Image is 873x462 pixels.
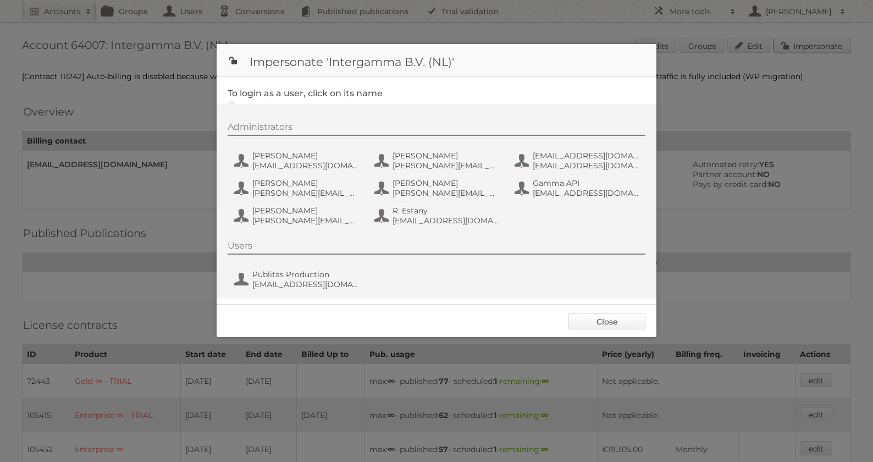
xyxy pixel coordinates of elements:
span: [PERSON_NAME] [252,206,359,216]
span: [PERSON_NAME][EMAIL_ADDRESS][DOMAIN_NAME] [393,188,499,198]
button: R. Estany [EMAIL_ADDRESS][DOMAIN_NAME] [373,205,502,227]
button: [PERSON_NAME] [EMAIL_ADDRESS][DOMAIN_NAME] [233,150,362,172]
span: Publitas Production [252,269,359,279]
span: [PERSON_NAME][EMAIL_ADDRESS][DOMAIN_NAME] [393,161,499,170]
span: [EMAIL_ADDRESS][DOMAIN_NAME] [252,279,359,289]
button: [PERSON_NAME] [PERSON_NAME][EMAIL_ADDRESS][DOMAIN_NAME] [373,177,502,199]
span: Gamma API [533,178,639,188]
button: Gamma API [EMAIL_ADDRESS][DOMAIN_NAME] [513,177,643,199]
span: [PERSON_NAME] [252,151,359,161]
legend: To login as a user, click on its name [228,88,383,98]
span: [EMAIL_ADDRESS][DOMAIN_NAME] [393,216,499,226]
button: Publitas Production [EMAIL_ADDRESS][DOMAIN_NAME] [233,268,362,290]
a: Close [568,313,645,329]
span: [EMAIL_ADDRESS][DOMAIN_NAME] [533,188,639,198]
button: [PERSON_NAME] [PERSON_NAME][EMAIL_ADDRESS][DOMAIN_NAME] [373,150,502,172]
span: [PERSON_NAME] [393,178,499,188]
button: [EMAIL_ADDRESS][DOMAIN_NAME] [EMAIL_ADDRESS][DOMAIN_NAME] [513,150,643,172]
span: [EMAIL_ADDRESS][DOMAIN_NAME] [533,161,639,170]
div: Users [228,240,645,255]
span: R. Estany [393,206,499,216]
span: [PERSON_NAME] [393,151,499,161]
span: [EMAIL_ADDRESS][DOMAIN_NAME] [533,151,639,161]
span: [PERSON_NAME] [252,178,359,188]
button: [PERSON_NAME] [PERSON_NAME][EMAIL_ADDRESS][DOMAIN_NAME] [233,205,362,227]
button: [PERSON_NAME] [PERSON_NAME][EMAIL_ADDRESS][DOMAIN_NAME] [233,177,362,199]
span: [PERSON_NAME][EMAIL_ADDRESS][DOMAIN_NAME] [252,216,359,226]
h1: Impersonate 'Intergamma B.V. (NL)' [217,44,656,77]
div: Administrators [228,122,645,136]
span: [PERSON_NAME][EMAIL_ADDRESS][DOMAIN_NAME] [252,188,359,198]
span: [EMAIL_ADDRESS][DOMAIN_NAME] [252,161,359,170]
